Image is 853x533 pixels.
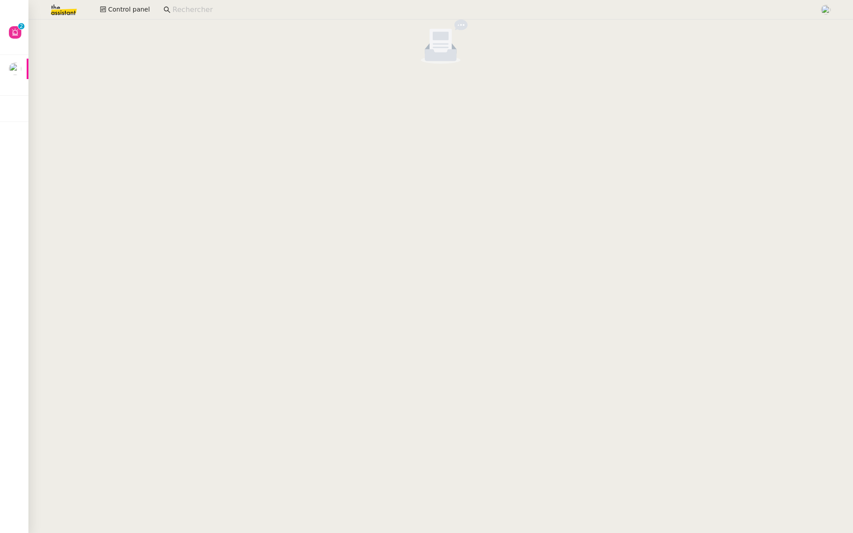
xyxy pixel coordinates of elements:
span: Control panel [108,4,150,15]
nz-badge-sup: 2 [18,23,24,29]
img: users%2FaellJyylmXSg4jqeVbanehhyYJm1%2Favatar%2Fprofile-pic%20(4).png [821,5,831,15]
img: users%2Fa6PbEmLwvGXylUqKytRPpDpAx153%2Favatar%2Ffanny.png [9,63,21,75]
button: Control panel [95,4,155,16]
input: Rechercher [172,4,811,16]
p: 2 [20,23,23,31]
